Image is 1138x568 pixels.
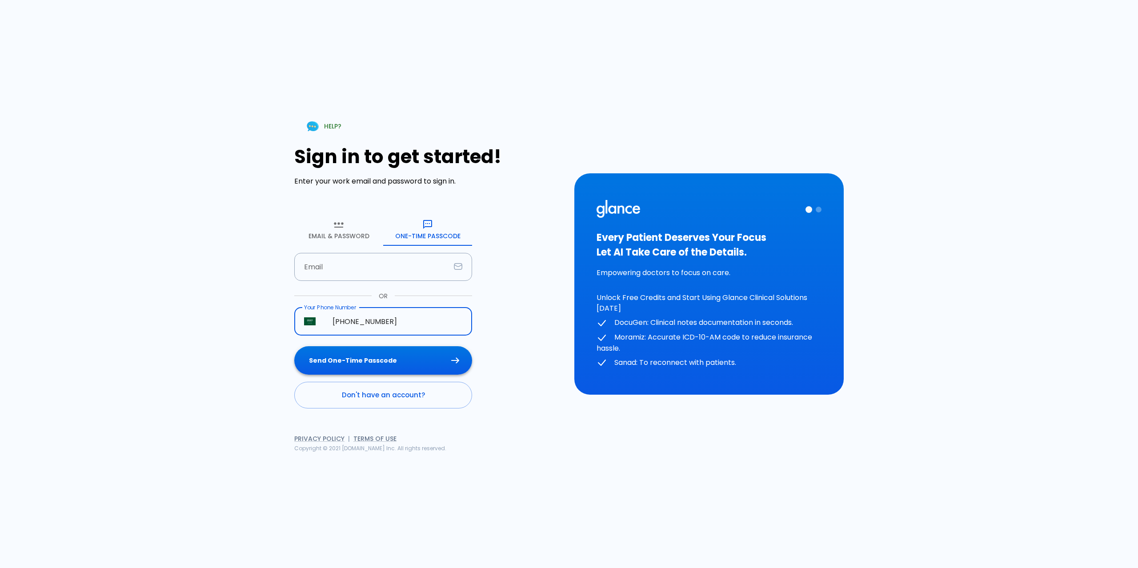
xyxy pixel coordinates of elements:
[597,268,821,278] p: Empowering doctors to focus on care.
[301,312,319,331] button: Select country
[294,176,564,187] p: Enter your work email and password to sign in.
[597,317,821,328] p: DocuGen: Clinical notes documentation in seconds.
[294,115,352,138] a: HELP?
[294,146,564,168] h1: Sign in to get started!
[597,357,821,368] p: Sanad: To reconnect with patients.
[597,292,821,314] p: Unlock Free Credits and Start Using Glance Clinical Solutions [DATE]
[294,434,345,443] a: Privacy Policy
[379,292,388,300] p: OR
[294,444,446,452] span: Copyright © 2021 [DOMAIN_NAME] Inc. All rights reserved.
[294,346,472,375] button: Send One-Time Passcode
[597,332,821,354] p: Moramiz: Accurate ICD-10-AM code to reduce insurance hassle.
[294,214,383,246] button: Email & Password
[348,434,350,443] span: |
[305,119,321,134] img: Chat Support
[304,317,316,325] img: Saudi Arabia
[294,382,472,408] a: Don't have an account?
[294,253,450,281] input: dr.ahmed@clinic.com
[353,434,397,443] a: Terms of Use
[383,214,472,246] button: One-Time Passcode
[304,304,357,311] label: Your Phone Number
[597,230,821,260] h3: Every Patient Deserves Your Focus Let AI Take Care of the Details.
